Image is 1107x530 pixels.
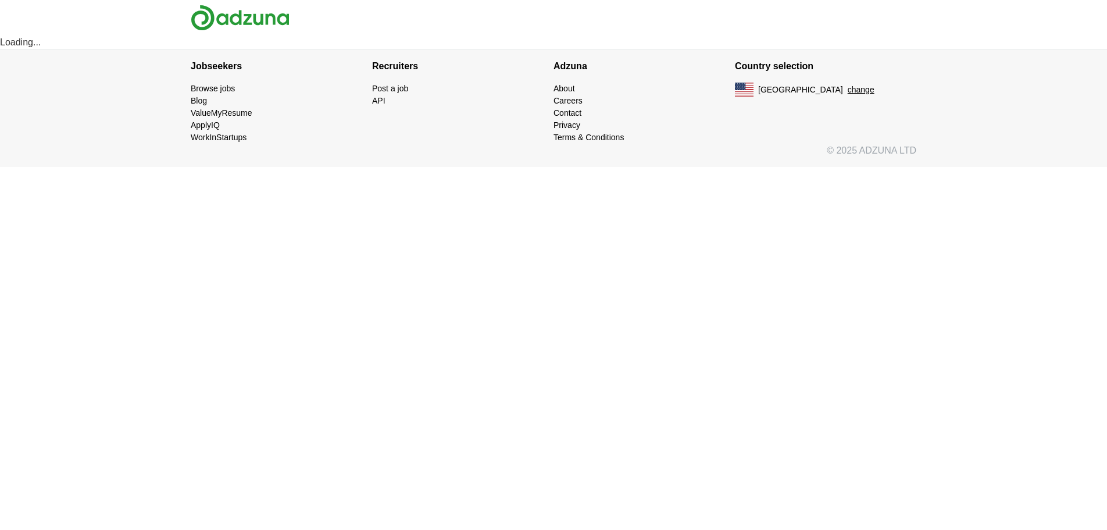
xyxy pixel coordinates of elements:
[191,108,252,118] a: ValueMyResume
[735,50,916,83] h4: Country selection
[191,133,247,142] a: WorkInStartups
[553,108,581,118] a: Contact
[553,84,575,93] a: About
[372,96,385,105] a: API
[735,83,754,97] img: US flag
[553,96,583,105] a: Careers
[372,84,408,93] a: Post a job
[758,84,843,96] span: [GEOGRAPHIC_DATA]
[553,120,580,130] a: Privacy
[181,144,926,167] div: © 2025 ADZUNA LTD
[191,120,220,130] a: ApplyIQ
[191,5,290,31] img: Adzuna logo
[553,133,624,142] a: Terms & Conditions
[191,96,207,105] a: Blog
[848,84,874,96] button: change
[191,84,235,93] a: Browse jobs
